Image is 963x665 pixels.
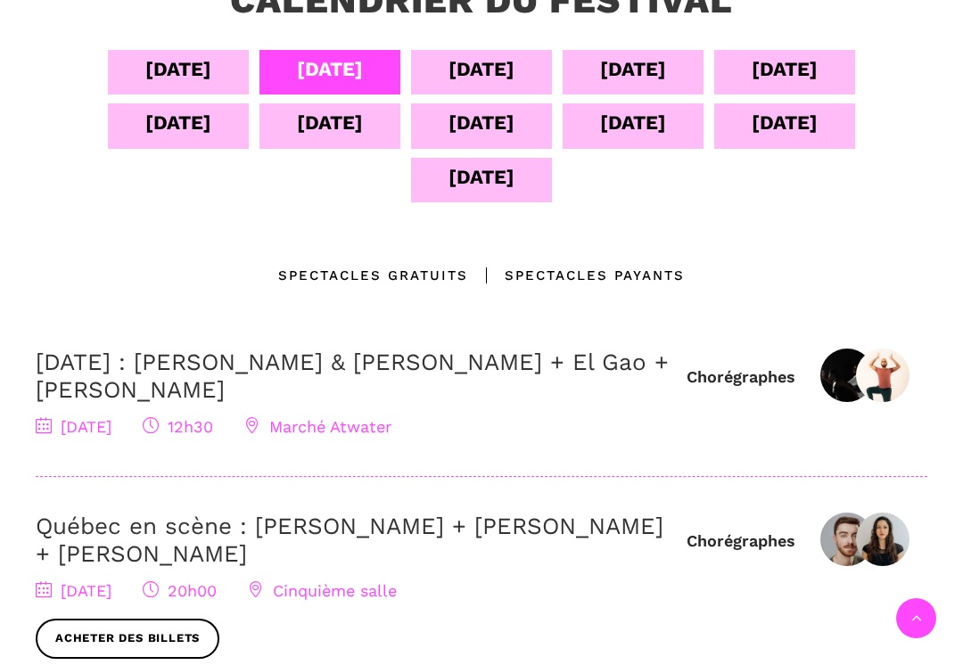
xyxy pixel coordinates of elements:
[278,265,468,286] div: Spectacles gratuits
[36,417,111,436] span: [DATE]
[145,107,211,138] div: [DATE]
[297,53,363,85] div: [DATE]
[36,619,219,659] a: Acheter des billets
[143,417,213,436] span: 12h30
[244,417,391,436] span: Marché Atwater
[143,581,217,600] span: 20h00
[687,530,795,551] div: Chorégraphes
[687,366,795,387] div: Chorégraphes
[820,513,874,566] img: Zachary Bastille
[145,53,211,85] div: [DATE]
[468,265,685,286] div: Spectacles Payants
[297,107,363,138] div: [DATE]
[856,513,909,566] img: IMG01031-Edit
[449,161,514,193] div: [DATE]
[36,513,663,567] a: Québec en scène : [PERSON_NAME] + [PERSON_NAME] + [PERSON_NAME]
[752,53,818,85] div: [DATE]
[449,53,514,85] div: [DATE]
[36,581,111,600] span: [DATE]
[856,349,909,402] img: Rameez Karim
[752,107,818,138] div: [DATE]
[449,107,514,138] div: [DATE]
[600,53,666,85] div: [DATE]
[248,581,397,600] span: Cinquième salle
[820,349,874,402] img: Athena Lucie Assamba & Leah Danga
[600,107,666,138] div: [DATE]
[36,349,669,403] a: [DATE] : [PERSON_NAME] & [PERSON_NAME] + El Gao + [PERSON_NAME]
